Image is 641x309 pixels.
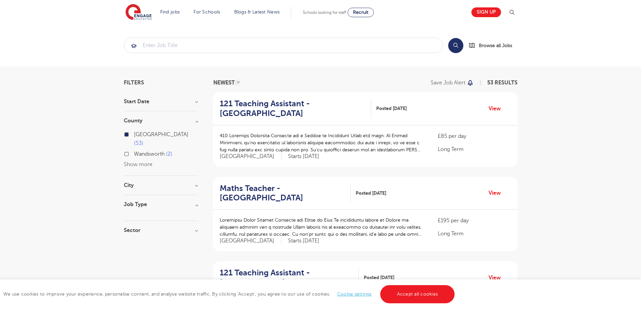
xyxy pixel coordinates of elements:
[126,4,152,21] img: Engage Education
[487,80,518,86] span: 53 RESULTS
[220,99,371,118] a: 121 Teaching Assistant - [GEOGRAPHIC_DATA]
[489,273,506,282] a: View
[3,292,456,297] span: We use cookies to improve your experience, personalise content, and analyse website traffic. By c...
[134,151,138,155] input: Wandsworth 2
[124,38,443,53] input: Submit
[220,153,281,160] span: [GEOGRAPHIC_DATA]
[438,217,510,225] p: £195 per day
[376,105,407,112] span: Posted [DATE]
[220,237,281,244] span: [GEOGRAPHIC_DATA]
[124,202,198,207] h3: Job Type
[234,9,280,14] a: Blogs & Latest News
[166,151,172,157] span: 2
[448,38,463,53] button: Search
[438,132,510,140] p: £85 per day
[220,99,366,118] h2: 121 Teaching Assistant - [GEOGRAPHIC_DATA]
[337,292,372,297] a: Cookie settings
[220,184,351,203] a: Maths Teacher - [GEOGRAPHIC_DATA]
[431,80,465,85] p: Save job alert
[469,42,518,49] a: Browse all Jobs
[134,131,188,138] span: [GEOGRAPHIC_DATA]
[193,9,220,14] a: For Schools
[124,118,198,123] h3: County
[288,153,319,160] p: Starts [DATE]
[364,274,394,281] span: Posted [DATE]
[124,99,198,104] h3: Start Date
[124,228,198,233] h3: Sector
[438,145,510,153] p: Long Term
[220,132,425,153] p: 410 Loremips Dolorsita Consecte adi e Seddoe te Incididunt Utlab etd magn: Al Enimad Minimveni, q...
[348,8,374,17] a: Recruit
[124,183,198,188] h3: City
[124,161,152,167] button: Show more
[160,9,180,14] a: Find jobs
[220,184,345,203] h2: Maths Teacher - [GEOGRAPHIC_DATA]
[431,80,474,85] button: Save job alert
[303,10,346,15] span: Schools looking for staff
[134,151,165,157] span: Wandsworth
[380,285,455,303] a: Accept all cookies
[489,104,506,113] a: View
[134,140,143,146] span: 53
[356,190,386,197] span: Posted [DATE]
[220,268,353,287] h2: 121 Teaching Assistant - [PERSON_NAME]
[220,268,359,287] a: 121 Teaching Assistant - [PERSON_NAME]
[479,42,512,49] span: Browse all Jobs
[438,230,510,238] p: Long Term
[353,10,368,15] span: Recruit
[134,131,138,136] input: [GEOGRAPHIC_DATA] 53
[220,217,425,238] p: Loremipsu Dolor Sitamet Consecte adi Elitse do Eius Te incididuntu labore et Dolore ma aliquaeni ...
[124,80,144,85] span: Filters
[489,189,506,197] a: View
[288,237,319,244] p: Starts [DATE]
[471,7,501,17] a: Sign up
